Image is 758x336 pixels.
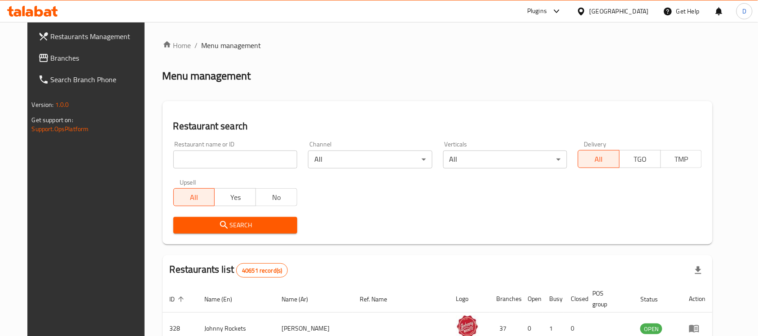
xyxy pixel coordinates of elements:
span: Status [640,294,670,305]
th: Busy [542,285,564,313]
a: Branches [31,47,154,69]
span: Yes [218,191,252,204]
button: TGO [619,150,661,168]
span: All [582,153,616,166]
th: Logo [449,285,489,313]
a: Search Branch Phone [31,69,154,90]
div: Total records count [236,263,288,278]
span: Search Branch Phone [51,74,147,85]
div: Export file [687,260,709,281]
th: Branches [489,285,521,313]
nav: breadcrumb [163,40,713,51]
a: Home [163,40,191,51]
span: Ref. Name [360,294,399,305]
div: Plugins [527,6,547,17]
a: Support.OpsPlatform [32,123,89,135]
span: TMP [665,153,699,166]
button: Yes [214,188,256,206]
a: Restaurants Management [31,26,154,47]
div: Menu [689,323,705,334]
button: Search [173,217,297,234]
li: / [195,40,198,51]
span: D [742,6,746,16]
span: OPEN [640,324,662,334]
span: Get support on: [32,114,73,126]
button: All [578,150,620,168]
span: ID [170,294,187,305]
span: Branches [51,53,147,63]
span: 40651 record(s) [237,266,287,275]
span: TGO [623,153,657,166]
div: [GEOGRAPHIC_DATA] [590,6,649,16]
span: Menu management [202,40,261,51]
h2: Restaurant search [173,119,702,133]
span: Search [181,220,290,231]
label: Delivery [584,141,607,147]
span: Restaurants Management [51,31,147,42]
h2: Restaurants list [170,263,288,278]
h2: Menu management [163,69,251,83]
button: TMP [661,150,702,168]
span: Name (En) [205,294,244,305]
span: POS group [593,288,623,309]
div: All [443,150,567,168]
span: 1.0.0 [55,99,69,111]
span: Version: [32,99,54,111]
th: Open [521,285,542,313]
span: All [177,191,212,204]
label: Upsell [180,179,196,186]
span: No [260,191,294,204]
th: Closed [564,285,586,313]
button: All [173,188,215,206]
div: All [308,150,432,168]
div: OPEN [640,323,662,334]
span: Name (Ar) [282,294,320,305]
button: No [256,188,297,206]
th: Action [682,285,713,313]
input: Search for restaurant name or ID.. [173,150,297,168]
